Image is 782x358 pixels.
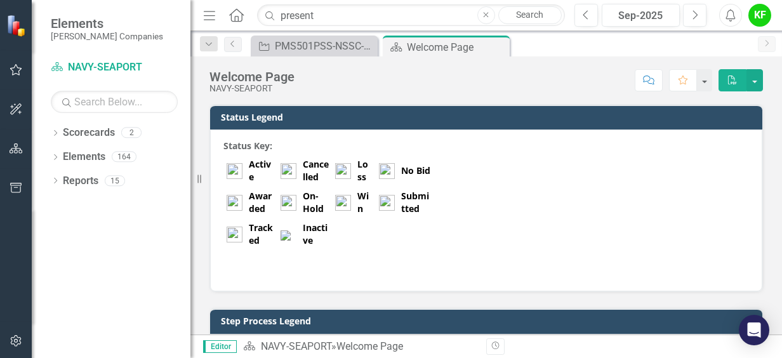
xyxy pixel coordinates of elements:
[275,38,374,54] div: PMS501PSS-NSSC-SEAPORT-240845: (PMS 501 PROFESSIONAL SUPPORT SERVICES (SEAPORT NXG))
[379,195,395,211] img: In%20Progress%20blue.png
[223,140,272,152] span: Status Key:
[336,340,403,352] div: Welcome Page
[498,6,562,24] a: Search
[303,190,324,215] span: On-Hold
[51,31,163,41] small: [PERSON_NAME] Companies
[51,16,163,31] span: Elements
[249,158,271,183] span: Active
[748,4,771,27] button: KF
[357,158,368,183] span: Loss
[63,150,105,164] a: Elements
[209,70,295,84] div: Welcome Page
[281,195,296,211] img: New%20On%20Hold.png
[606,8,675,23] div: Sep-2025
[209,84,295,93] div: NAVY-SEAPORT
[249,190,272,215] span: Awarded
[401,190,429,215] span: Submitted
[112,152,136,162] div: 164
[335,195,351,211] img: green%20ribbon.png
[407,39,507,55] div: Welcome Page
[335,163,351,179] img: Red_X.svg.png
[221,112,756,122] h3: Status Legend
[221,316,756,326] h3: Step Process Legend
[257,4,565,27] input: Search ClearPoint...
[121,128,142,138] div: 2
[281,163,296,179] img: cancelled.png
[63,174,98,189] a: Reports
[63,126,115,140] a: Scorecards
[303,158,329,183] span: Cancelled
[249,222,273,246] span: Tracked
[203,340,237,353] span: Editor
[379,163,395,179] img: 1024px-Black_close_x.svg.png
[357,190,369,215] span: Win
[281,230,291,241] img: yellow%20square.png
[51,91,178,113] input: Search Below...
[602,4,680,27] button: Sep-2025
[6,15,29,37] img: ClearPoint Strategy
[243,340,477,354] div: »
[227,195,242,211] img: Completed%20Green.png
[105,175,125,186] div: 15
[401,164,430,176] span: No Bid
[227,163,242,179] img: green%20dot.png
[739,315,769,345] div: Open Intercom Messenger
[254,38,374,54] a: PMS501PSS-NSSC-SEAPORT-240845: (PMS 501 PROFESSIONAL SUPPORT SERVICES (SEAPORT NXG))
[261,340,331,352] a: NAVY-SEAPORT
[227,227,242,242] img: Circle_Davys-Grey_Solid.svg.png
[303,222,328,246] span: Inactive
[51,60,178,75] a: NAVY-SEAPORT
